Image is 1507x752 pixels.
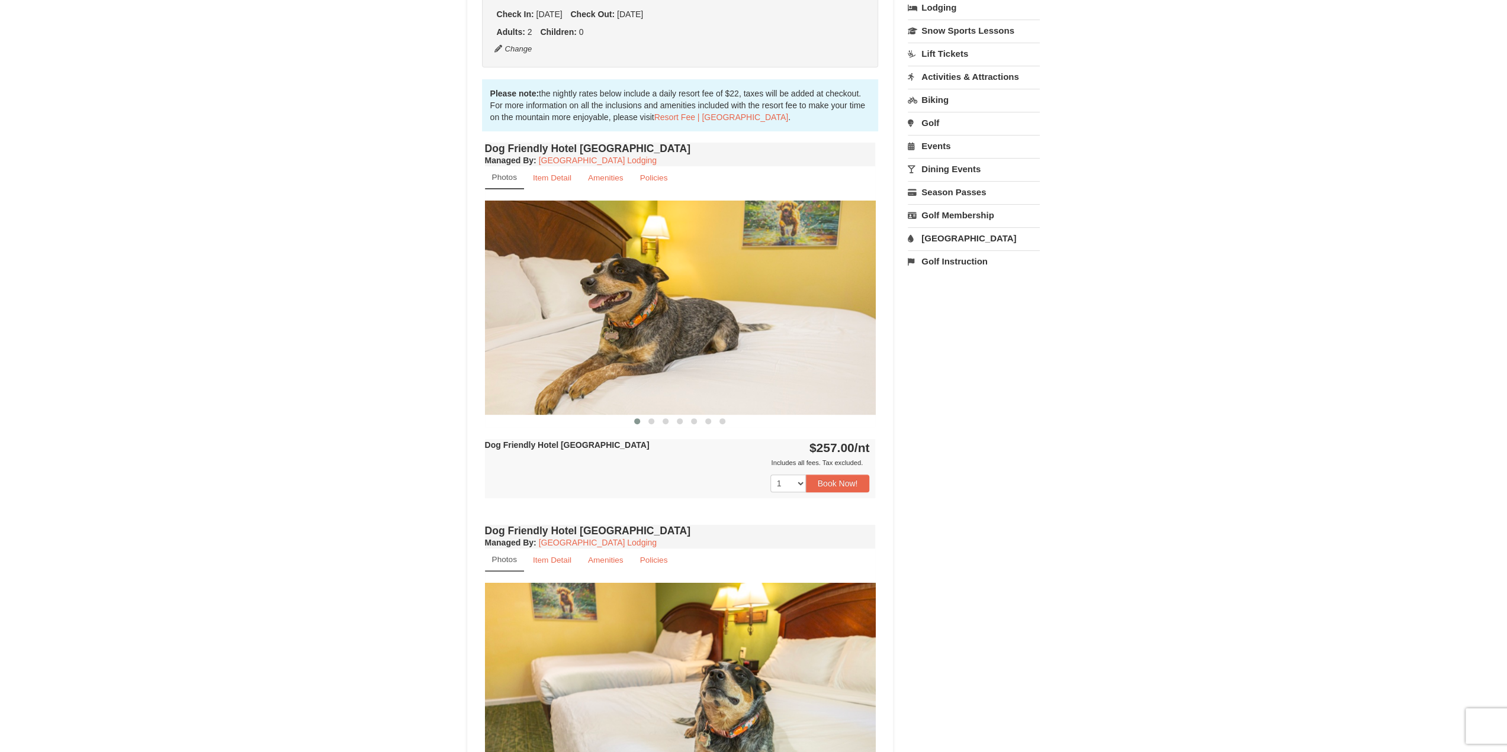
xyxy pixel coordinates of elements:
[588,173,624,182] small: Amenities
[525,548,579,572] a: Item Detail
[485,156,534,165] span: Managed By
[640,556,667,564] small: Policies
[494,43,533,56] button: Change
[570,9,615,19] strong: Check Out:
[485,440,650,450] strong: Dog Friendly Hotel [GEOGRAPHIC_DATA]
[579,27,584,37] span: 0
[809,441,870,454] strong: $257.00
[485,538,534,547] span: Managed By
[908,181,1040,203] a: Season Passes
[485,143,876,154] h4: Dog Friendly Hotel [GEOGRAPHIC_DATA]
[908,135,1040,157] a: Events
[540,27,576,37] strong: Children:
[485,166,524,189] a: Photos
[908,89,1040,111] a: Biking
[492,173,517,182] small: Photos
[492,555,517,564] small: Photos
[908,250,1040,272] a: Golf Instruction
[525,166,579,189] a: Item Detail
[854,441,870,454] span: /nt
[908,204,1040,226] a: Golf Membership
[490,89,539,98] strong: Please note:
[908,158,1040,180] a: Dining Events
[482,79,879,131] div: the nightly rates below include a daily resort fee of $22, taxes will be added at checkout. For m...
[497,9,534,19] strong: Check In:
[632,548,675,572] a: Policies
[497,27,525,37] strong: Adults:
[908,66,1040,88] a: Activities & Attractions
[617,9,643,19] span: [DATE]
[533,173,571,182] small: Item Detail
[654,112,788,122] a: Resort Fee | [GEOGRAPHIC_DATA]
[485,525,876,537] h4: Dog Friendly Hotel [GEOGRAPHIC_DATA]
[908,227,1040,249] a: [GEOGRAPHIC_DATA]
[533,556,571,564] small: Item Detail
[485,457,870,469] div: Includes all fees. Tax excluded.
[908,43,1040,64] a: Lift Tickets
[908,112,1040,134] a: Golf
[539,538,657,547] a: [GEOGRAPHIC_DATA] Lodging
[485,548,524,572] a: Photos
[580,548,631,572] a: Amenities
[806,475,870,492] button: Book Now!
[485,201,876,414] img: 18876286-333-e32e5594.jpg
[485,538,536,547] strong: :
[588,556,624,564] small: Amenities
[632,166,675,189] a: Policies
[580,166,631,189] a: Amenities
[908,20,1040,41] a: Snow Sports Lessons
[485,156,536,165] strong: :
[536,9,562,19] span: [DATE]
[640,173,667,182] small: Policies
[528,27,532,37] span: 2
[539,156,657,165] a: [GEOGRAPHIC_DATA] Lodging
